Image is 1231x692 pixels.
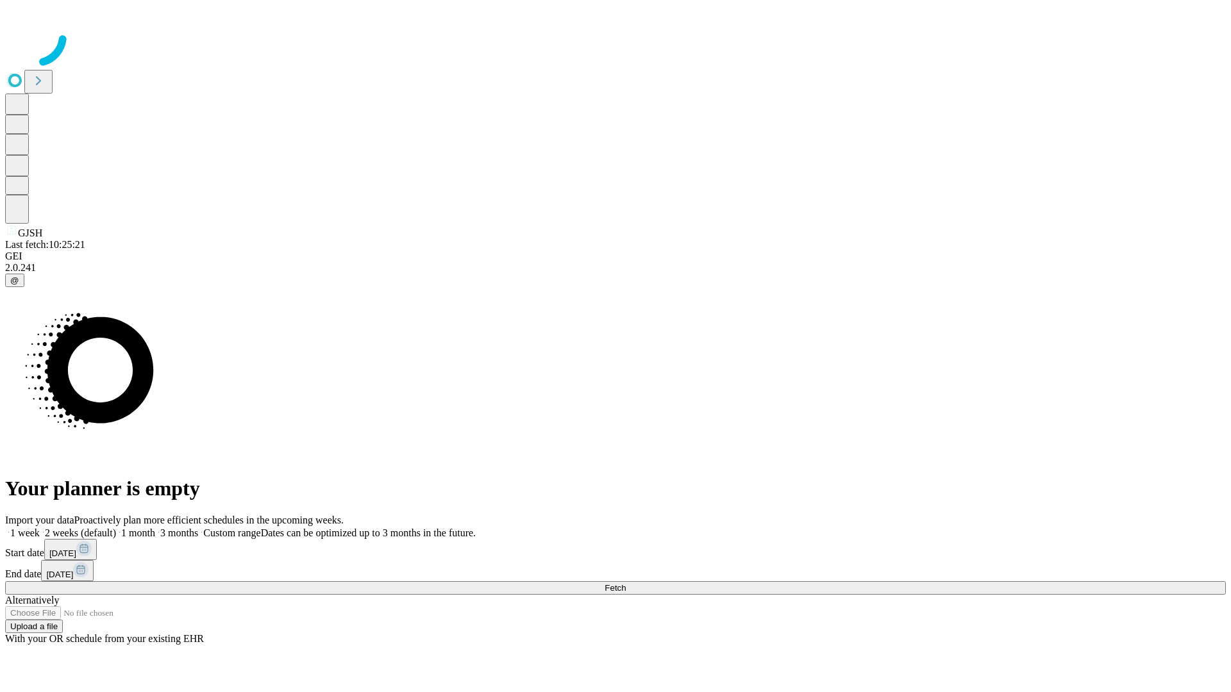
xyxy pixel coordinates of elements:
[41,560,94,581] button: [DATE]
[74,515,344,525] span: Proactively plan more efficient schedules in the upcoming weeks.
[10,276,19,285] span: @
[44,539,97,560] button: [DATE]
[5,262,1226,274] div: 2.0.241
[605,583,626,593] span: Fetch
[10,527,40,538] span: 1 week
[121,527,155,538] span: 1 month
[5,560,1226,581] div: End date
[46,570,73,579] span: [DATE]
[5,239,85,250] span: Last fetch: 10:25:21
[5,539,1226,560] div: Start date
[45,527,116,538] span: 2 weeks (default)
[5,620,63,633] button: Upload a file
[203,527,260,538] span: Custom range
[5,515,74,525] span: Import your data
[5,581,1226,595] button: Fetch
[261,527,476,538] span: Dates can be optimized up to 3 months in the future.
[49,548,76,558] span: [DATE]
[5,274,24,287] button: @
[160,527,198,538] span: 3 months
[5,633,204,644] span: With your OR schedule from your existing EHR
[5,251,1226,262] div: GEI
[5,477,1226,500] h1: Your planner is empty
[5,595,59,605] span: Alternatively
[18,227,42,238] span: GJSH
